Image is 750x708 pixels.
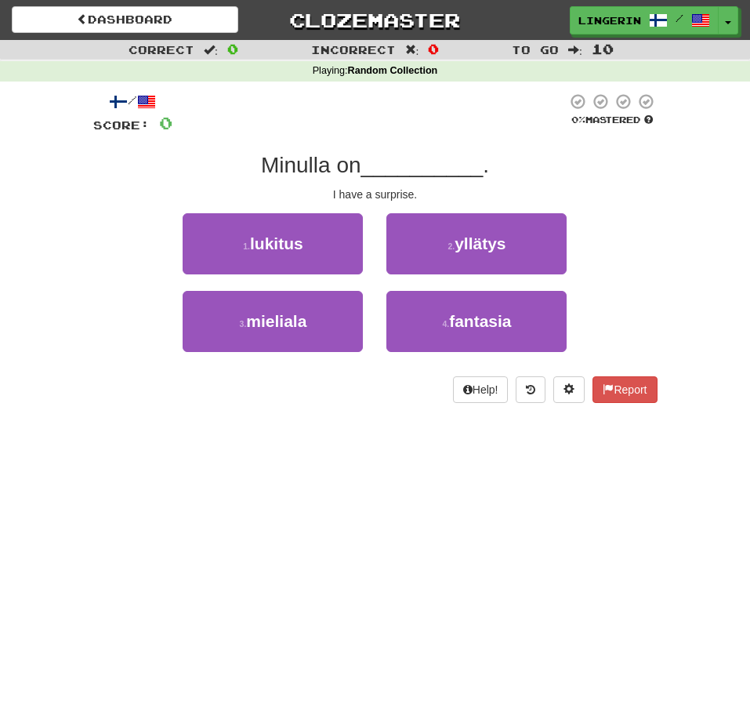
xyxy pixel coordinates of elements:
[183,291,363,352] button: 3.mieliala
[453,376,509,403] button: Help!
[246,312,306,330] span: mieliala
[516,376,545,403] button: Round history (alt+y)
[405,44,419,55] span: :
[442,319,449,329] small: 4 .
[204,44,218,55] span: :
[570,6,719,34] a: LingeringWater3403 /
[262,6,488,34] a: Clozemaster
[240,319,247,329] small: 3 .
[93,118,150,132] span: Score:
[676,13,683,24] span: /
[428,41,439,56] span: 0
[261,153,361,177] span: Minulla on
[159,113,172,133] span: 0
[348,65,438,76] strong: Random Collection
[93,93,172,112] div: /
[447,241,455,251] small: 2 .
[361,153,484,177] span: __________
[592,376,657,403] button: Report
[567,114,658,126] div: Mastered
[12,6,238,33] a: Dashboard
[483,153,489,177] span: .
[311,43,396,56] span: Incorrect
[386,291,567,352] button: 4.fantasia
[571,114,585,125] span: 0 %
[512,43,559,56] span: To go
[578,13,641,27] span: LingeringWater3403
[386,213,567,274] button: 2.yllätys
[592,41,614,56] span: 10
[243,241,250,251] small: 1 .
[455,234,505,252] span: yllätys
[93,187,658,202] div: I have a surprise.
[568,44,582,55] span: :
[250,234,303,252] span: lukitus
[183,213,363,274] button: 1.lukitus
[449,312,511,330] span: fantasia
[129,43,194,56] span: Correct
[227,41,238,56] span: 0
